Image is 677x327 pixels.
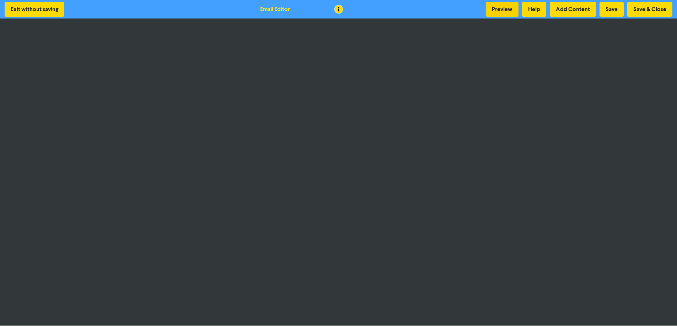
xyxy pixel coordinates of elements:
button: Help [522,2,546,17]
button: Exit without saving [5,2,64,17]
button: Add Content [550,2,596,17]
button: Preview [486,2,519,17]
div: Email Editor [260,5,290,14]
button: Save & Close [627,2,672,17]
button: Save [600,2,624,17]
